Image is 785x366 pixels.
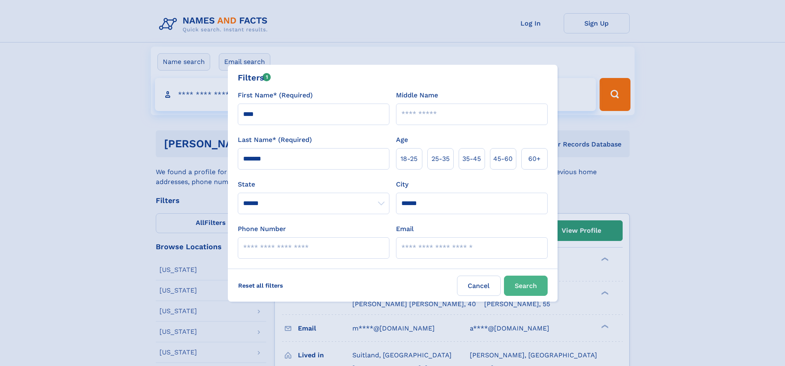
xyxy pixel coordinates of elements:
[457,276,501,296] label: Cancel
[238,179,389,189] label: State
[431,154,450,164] span: 25‑35
[462,154,481,164] span: 35‑45
[504,276,548,296] button: Search
[233,276,288,295] label: Reset all filters
[401,154,417,164] span: 18‑25
[493,154,513,164] span: 45‑60
[396,90,438,100] label: Middle Name
[396,135,408,145] label: Age
[238,71,271,84] div: Filters
[238,224,286,234] label: Phone Number
[396,179,408,189] label: City
[238,90,313,100] label: First Name* (Required)
[396,224,414,234] label: Email
[528,154,541,164] span: 60+
[238,135,312,145] label: Last Name* (Required)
